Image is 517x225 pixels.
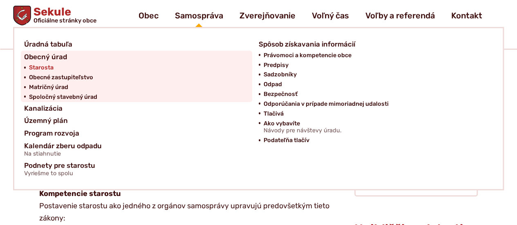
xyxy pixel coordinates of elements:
[264,127,342,134] span: Návody pre návštevy úradu.
[29,73,249,82] a: Obecné zastupiteľstvo
[13,6,31,25] img: Prejsť na domovskú stránku
[139,4,159,27] a: Obec
[264,60,289,70] span: Predpisy
[29,63,54,73] span: Starosta
[24,114,68,127] span: Územný plán
[24,38,249,51] a: Úradná tabuľa
[264,89,483,99] a: Bezpečnosť
[264,99,483,109] a: Odporúčania v prípade mimoriadnej udalosti
[264,80,282,89] span: Odpad
[264,136,309,145] span: Podateľňa tlačív
[264,70,483,80] a: Sadzobníky
[29,92,249,102] a: Spoločný stavebný úrad
[24,151,102,157] span: Na stiahnutie
[264,51,351,60] span: Právomoci a kompetencie obce
[264,136,483,145] a: Podateľňa tlačív
[264,119,483,136] a: Ako vybavíteNávody pre návštevy úradu.
[259,38,355,51] span: Spôsob získavania informácií
[24,51,249,63] a: Obecný úrad
[39,189,121,198] strong: Kompetencie starostu
[259,38,483,51] a: Spôsob získavania informácií
[29,73,93,82] span: Obecné zastupiteľstvo
[264,89,298,99] span: Bezpečnosť
[39,188,329,224] p: Postavenie starostu ako jedného z orgánov samosprávy upravujú predovšetkým tieto zákony:
[264,60,483,70] a: Predpisy
[264,80,483,89] a: Odpad
[24,170,95,177] span: Vyriešme to spolu
[24,140,102,160] span: Kalendár zberu odpadu
[264,99,389,109] span: Odporúčania v prípade mimoriadnej udalosti
[24,38,72,51] span: Úradná tabuľa
[24,159,95,179] span: Podnety pre starostu
[29,63,249,73] a: Starosta
[34,18,96,23] span: Oficiálne stránky obce
[24,114,249,127] a: Územný plán
[29,92,97,102] span: Spoločný stavebný úrad
[24,127,79,140] span: Program rozvoja
[264,109,483,119] a: Tlačivá
[312,4,349,27] a: Voľný čas
[24,102,63,115] span: Kanalizácia
[29,82,249,92] a: Matričný úrad
[24,102,249,115] a: Kanalizácia
[451,4,482,27] a: Kontakt
[365,4,435,27] a: Voľby a referendá
[24,127,249,140] a: Program rozvoja
[264,70,297,80] span: Sadzobníky
[24,51,67,63] span: Obecný úrad
[175,4,223,27] a: Samospráva
[13,6,96,25] a: Logo Sekule, prejsť na domovskú stránku.
[239,4,295,27] a: Zverejňovanie
[24,159,483,179] a: Podnety pre starostuVyriešme to spolu
[29,82,68,92] span: Matričný úrad
[264,51,483,60] a: Právomoci a kompetencie obce
[31,7,96,24] span: Sekule
[264,109,284,119] span: Tlačivá
[264,119,342,136] span: Ako vybavíte
[24,140,249,160] a: Kalendár zberu odpaduNa stiahnutie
